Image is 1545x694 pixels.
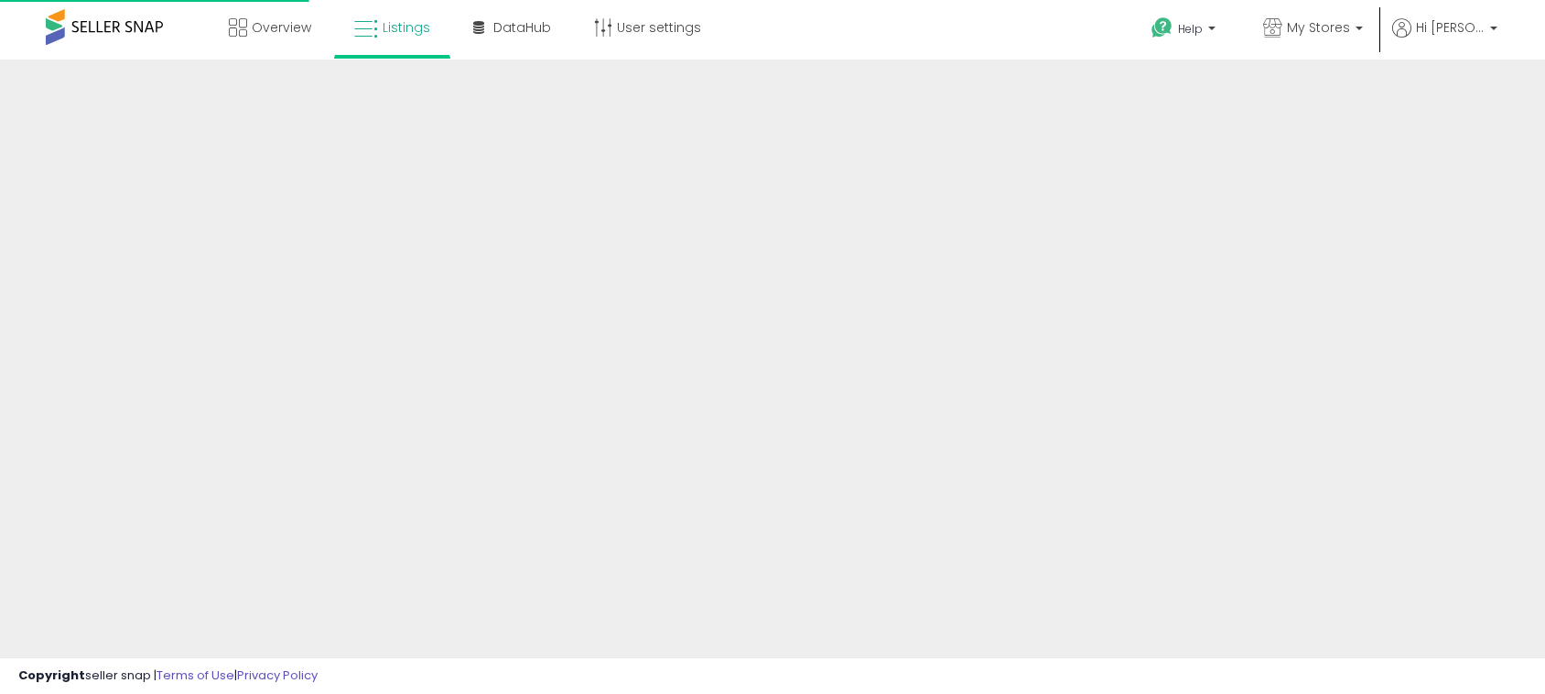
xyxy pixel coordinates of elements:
[1287,18,1350,37] span: My Stores
[1137,3,1234,60] a: Help
[237,667,318,684] a: Privacy Policy
[383,18,430,37] span: Listings
[1392,18,1497,60] a: Hi [PERSON_NAME]
[18,667,85,684] strong: Copyright
[1151,16,1173,39] i: Get Help
[493,18,551,37] span: DataHub
[157,667,234,684] a: Terms of Use
[1178,21,1203,37] span: Help
[18,667,318,685] div: seller snap | |
[1416,18,1485,37] span: Hi [PERSON_NAME]
[252,18,311,37] span: Overview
